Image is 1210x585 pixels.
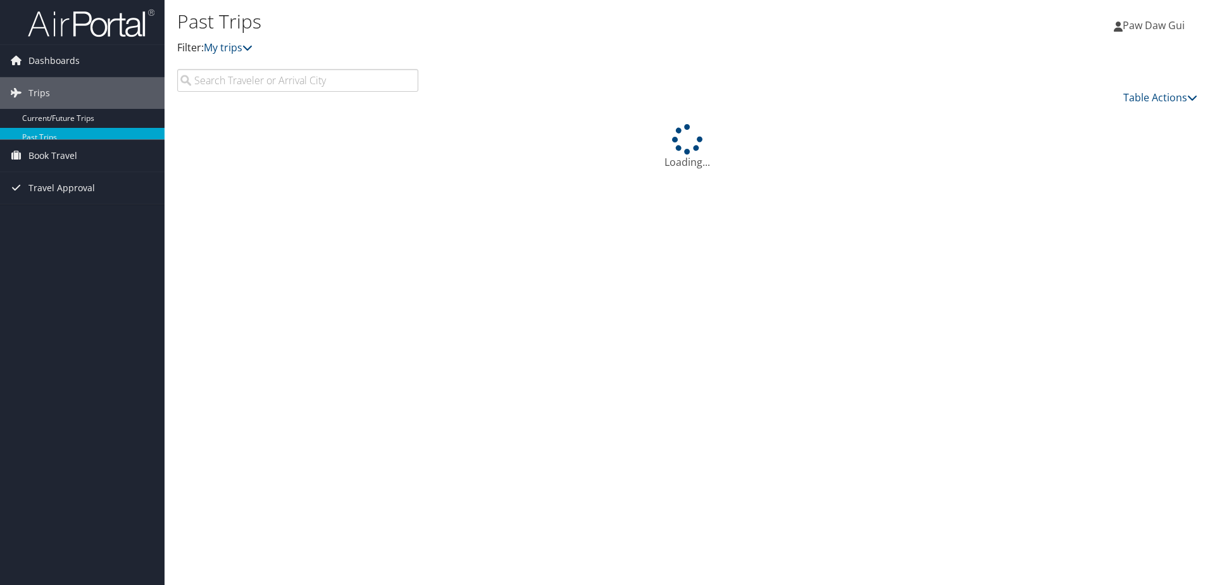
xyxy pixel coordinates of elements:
[28,45,80,77] span: Dashboards
[177,8,858,35] h1: Past Trips
[28,77,50,109] span: Trips
[177,69,418,92] input: Search Traveler or Arrival City
[204,41,253,54] a: My trips
[28,8,154,38] img: airportal-logo.png
[177,40,858,56] p: Filter:
[28,140,77,172] span: Book Travel
[1114,6,1197,44] a: Paw Daw Gui
[1123,18,1185,32] span: Paw Daw Gui
[177,124,1197,170] div: Loading...
[28,172,95,204] span: Travel Approval
[1123,91,1197,104] a: Table Actions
